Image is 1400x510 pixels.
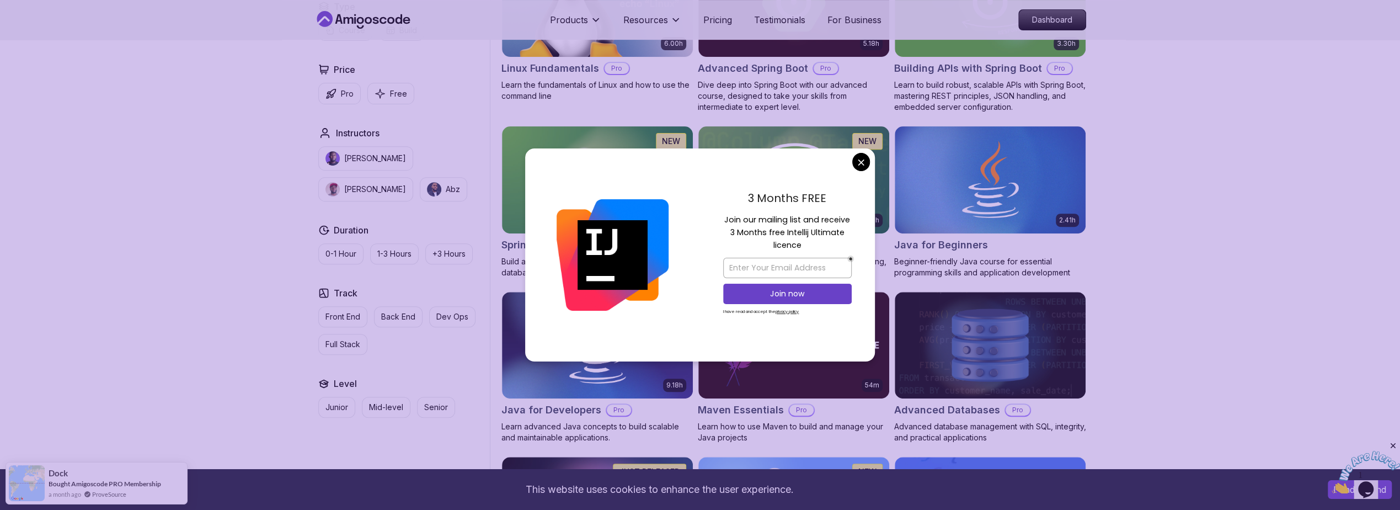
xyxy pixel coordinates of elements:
p: 2.41h [1059,216,1076,225]
div: This website uses cookies to enhance the user experience. [8,477,1311,502]
button: Front End [318,306,367,327]
a: Dashboard [1018,9,1086,30]
button: Products [550,13,601,35]
button: Accept cookies [1328,480,1392,499]
img: Java for Beginners card [895,126,1086,233]
img: instructor img [325,151,340,166]
img: instructor img [325,182,340,196]
button: +3 Hours [425,243,473,264]
button: instructor img[PERSON_NAME] [318,146,413,171]
p: Learn to build robust, scalable APIs with Spring Boot, mastering REST principles, JSON handling, ... [894,79,1086,113]
p: Pro [605,63,629,74]
h2: Maven Essentials [698,402,784,418]
button: Junior [318,397,355,418]
span: 1 [4,4,9,14]
p: Beginner-friendly Java course for essential programming skills and application development [894,256,1086,278]
p: 3.30h [1057,39,1076,48]
a: ProveSource [92,490,126,499]
p: Products [550,13,588,26]
p: Advanced database management with SQL, integrity, and practical applications [894,421,1086,443]
img: instructor img [427,182,441,196]
p: Pro [814,63,838,74]
a: Spring Data JPA card6.65hNEWSpring Data JPAProMaster database management, advanced querying, and ... [698,126,890,278]
p: Mid-level [369,402,403,413]
img: Advanced Databases card [895,292,1086,399]
a: Amigoscode PRO Membership [71,480,161,488]
button: Dev Ops [429,306,475,327]
p: 0-1 Hour [325,248,356,259]
p: Pro [607,405,631,416]
h2: Advanced Databases [894,402,1000,418]
span: Bought [49,480,70,488]
button: Senior [417,397,455,418]
p: Abz [446,184,460,195]
img: Spring Data JPA card [698,126,889,233]
button: 0-1 Hour [318,243,364,264]
button: Back End [374,306,423,327]
p: +3 Hours [432,248,466,259]
h2: Building APIs with Spring Boot [894,61,1042,76]
button: instructor img[PERSON_NAME] [318,177,413,201]
a: Maven Essentials card54mMaven EssentialsProLearn how to use Maven to build and manage your Java p... [698,291,890,444]
a: Advanced Databases cardAdvanced DatabasesProAdvanced database management with SQL, integrity, and... [894,291,1086,444]
h2: Track [334,286,357,300]
p: NEW [858,466,877,477]
a: Testimonials [754,13,805,26]
p: [PERSON_NAME] [344,153,406,164]
p: 9.18h [666,381,683,390]
p: Learn advanced Java concepts to build scalable and maintainable applications. [501,421,693,443]
h2: Price [334,63,355,76]
p: Pro [789,405,814,416]
p: Build a CRUD API with Spring Boot and PostgreSQL database using Spring Data JPA and Spring AI [501,256,693,278]
h2: Instructors [336,126,380,140]
p: Dive deep into Spring Boot with our advanced course, designed to take your skills from intermedia... [698,79,890,113]
span: Dock [49,469,68,478]
h2: Linux Fundamentals [501,61,599,76]
p: NEW [662,136,680,147]
h2: Advanced Spring Boot [698,61,808,76]
p: Free [390,88,407,99]
a: Pricing [703,13,732,26]
h2: Spring Boot for Beginners [501,237,628,253]
button: Resources [623,13,681,35]
button: instructor imgAbz [420,177,467,201]
iframe: chat widget [1332,441,1400,493]
button: Free [367,83,414,104]
p: Pro [341,88,354,99]
h2: Java for Beginners [894,237,988,253]
p: [PERSON_NAME] [344,184,406,195]
p: Dashboard [1019,10,1086,30]
p: JUST RELEASED [619,466,680,477]
p: Pro [1006,405,1030,416]
h2: Duration [334,224,368,237]
a: Java for Developers card9.18hJava for DevelopersProLearn advanced Java concepts to build scalable... [501,291,693,444]
a: Spring Boot for Beginners card1.67hNEWSpring Boot for BeginnersBuild a CRUD API with Spring Boot ... [501,126,693,278]
h2: Level [334,377,357,390]
p: NEW [858,136,877,147]
span: a month ago [49,490,81,499]
h2: Java for Developers [501,402,601,418]
p: 1-3 Hours [377,248,412,259]
p: Front End [325,311,360,322]
button: Full Stack [318,334,367,355]
p: Pro [1048,63,1072,74]
p: Learn how to use Maven to build and manage your Java projects [698,421,890,443]
p: 6.00h [664,39,683,48]
button: 1-3 Hours [370,243,419,264]
a: Java for Beginners card2.41hJava for BeginnersBeginner-friendly Java course for essential program... [894,126,1086,278]
p: Full Stack [325,339,360,350]
p: 5.18h [863,39,879,48]
img: Spring Boot for Beginners card [502,126,693,233]
button: Mid-level [362,397,410,418]
p: Senior [424,402,448,413]
button: Pro [318,83,361,104]
img: provesource social proof notification image [9,465,45,501]
a: For Business [827,13,881,26]
p: Back End [381,311,415,322]
img: Java for Developers card [502,292,693,399]
p: Resources [623,13,668,26]
p: 54m [865,381,879,390]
